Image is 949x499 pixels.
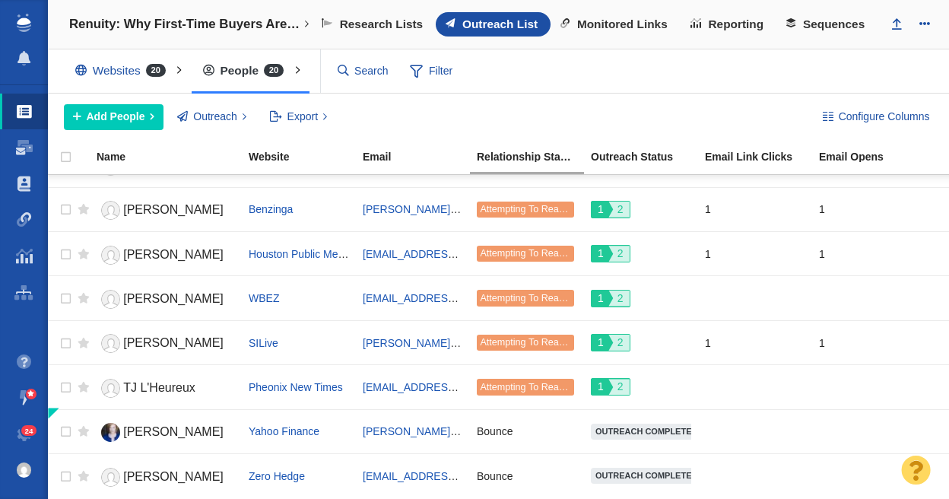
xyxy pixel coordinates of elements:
[470,276,584,320] td: Attempting To Reach (1 try)
[477,151,589,162] div: Relationship Stage
[470,409,584,453] td: Bounce
[819,151,932,164] a: Email Opens
[123,203,224,216] span: [PERSON_NAME]
[249,337,278,349] a: SILive
[470,187,584,231] td: Attempting To Reach (1 try)
[249,292,279,304] a: WBEZ
[249,151,361,164] a: Website
[97,464,235,491] a: [PERSON_NAME]
[97,375,235,402] a: TJ L'Heureux
[97,151,247,162] div: Name
[480,248,596,259] span: Attempting To Reach (1 try)
[363,151,475,162] div: Email
[705,193,805,226] div: 1
[249,248,352,260] a: Houston Public Media
[249,381,343,393] a: Pheonix New Times
[819,237,919,270] div: 1
[123,381,195,394] span: TJ L'Heureux
[705,151,817,164] a: Email Link Clicks
[249,470,305,482] a: Zero Hedge
[470,453,584,497] td: Bounce
[551,12,681,37] a: Monitored Links
[705,326,805,359] div: 1
[363,151,475,164] a: Email
[803,17,865,31] span: Sequences
[332,58,395,84] input: Search
[363,470,543,482] a: [EMAIL_ADDRESS][DOMAIN_NAME]
[480,382,596,393] span: Attempting To Reach (1 try)
[287,109,318,125] span: Export
[401,57,462,86] span: Filter
[477,424,513,438] span: Bounce
[480,204,596,215] span: Attempting To Reach (1 try)
[776,12,878,37] a: Sequences
[146,64,166,77] span: 20
[819,326,919,359] div: 1
[97,197,235,224] a: [PERSON_NAME]
[814,104,938,130] button: Configure Columns
[169,104,255,130] button: Outreach
[709,17,764,31] span: Reporting
[123,292,224,305] span: [PERSON_NAME]
[249,151,361,162] div: Website
[591,151,703,164] a: Outreach Status
[97,242,235,269] a: [PERSON_NAME]
[363,203,719,215] a: [PERSON_NAME][EMAIL_ADDRESS][PERSON_NAME][DOMAIN_NAME]
[480,293,596,304] span: Attempting To Reach (1 try)
[470,365,584,409] td: Attempting To Reach (1 try)
[436,12,551,37] a: Outreach List
[705,151,817,162] div: Email Link Clicks
[477,469,513,483] span: Bounce
[363,337,630,349] a: [PERSON_NAME][EMAIL_ADDRESS][DOMAIN_NAME]
[123,470,224,483] span: [PERSON_NAME]
[97,286,235,313] a: [PERSON_NAME]
[819,151,932,162] div: Email Opens
[123,336,224,349] span: [PERSON_NAME]
[69,17,303,32] h4: Renuity: Why First-Time Buyers Are Rethinking the Starter Home
[839,109,930,125] span: Configure Columns
[363,381,630,393] a: [EMAIL_ADDRESS][PERSON_NAME][DOMAIN_NAME]
[123,248,224,261] span: [PERSON_NAME]
[462,17,538,31] span: Outreach List
[17,462,32,478] img: 61f477734bf3dd72b3fb3a7a83fcc915
[363,248,543,260] a: [EMAIL_ADDRESS][DOMAIN_NAME]
[363,292,543,304] a: [EMAIL_ADDRESS][DOMAIN_NAME]
[470,320,584,364] td: Attempting To Reach (1 try)
[681,12,776,37] a: Reporting
[87,109,145,125] span: Add People
[340,17,424,31] span: Research Lists
[705,237,805,270] div: 1
[97,419,235,446] a: [PERSON_NAME]
[64,104,163,130] button: Add People
[819,193,919,226] div: 1
[64,53,184,88] div: Websites
[249,203,293,215] a: Benzinga
[97,330,235,357] a: [PERSON_NAME]
[17,14,30,32] img: buzzstream_logo_iconsimple.png
[363,425,630,437] a: [PERSON_NAME][EMAIL_ADDRESS][DOMAIN_NAME]
[577,17,668,31] span: Monitored Links
[480,337,596,348] span: Attempting To Reach (1 try)
[123,425,224,438] span: [PERSON_NAME]
[591,151,703,162] div: Outreach Status
[312,12,436,37] a: Research Lists
[477,151,589,164] a: Relationship Stage
[21,425,37,437] span: 24
[249,425,319,437] a: Yahoo Finance
[193,109,237,125] span: Outreach
[261,104,336,130] button: Export
[97,151,247,164] a: Name
[470,232,584,276] td: Attempting To Reach (1 try)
